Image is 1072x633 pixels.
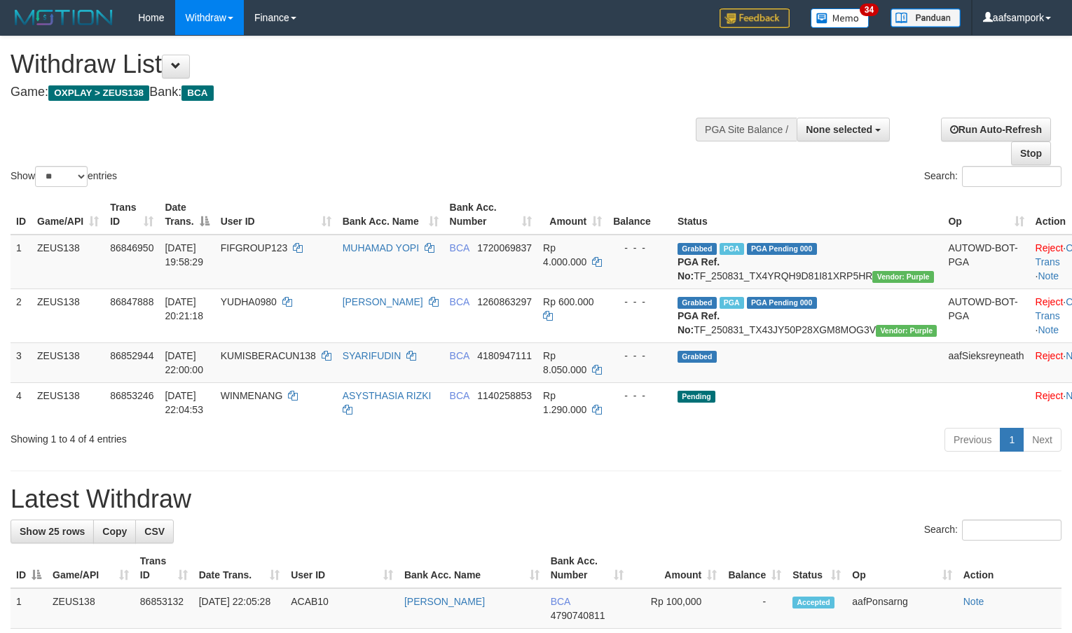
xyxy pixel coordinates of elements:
th: Date Trans.: activate to sort column descending [159,195,214,235]
th: Bank Acc. Name: activate to sort column ascending [337,195,444,235]
b: PGA Ref. No: [678,310,720,335]
th: Trans ID: activate to sort column ascending [104,195,159,235]
span: FIFGROUP123 [221,242,288,253]
img: Feedback.jpg [720,8,790,28]
a: Show 25 rows [11,520,94,543]
div: - - - [613,389,666,403]
a: MUHAMAD YOPI [343,242,419,253]
th: Date Trans.: activate to sort column ascending [193,548,285,588]
td: TF_250831_TX43JY50P28XGM8MOG3V [672,288,943,342]
span: YUDHA0980 [221,296,277,307]
th: Bank Acc. Number: activate to sort column ascending [545,548,630,588]
span: BCA [450,242,469,253]
a: Reject [1036,350,1064,361]
span: BCA [450,296,469,307]
a: Reject [1036,296,1064,307]
span: Show 25 rows [20,526,85,537]
span: Copy 1720069837 to clipboard [477,242,532,253]
a: Copy [93,520,136,543]
h1: Latest Withdraw [11,485,1061,513]
div: Showing 1 to 4 of 4 entries [11,426,437,446]
th: Balance [607,195,672,235]
th: User ID: activate to sort column ascending [215,195,337,235]
th: Balance: activate to sort column ascending [722,548,787,588]
span: WINMENANG [221,390,283,401]
span: PGA Pending [747,243,817,255]
span: Marked by aafnoeunsreypich [720,243,744,255]
td: 3 [11,342,32,382]
th: Game/API: activate to sort column ascending [32,195,104,235]
span: Grabbed [678,351,717,363]
th: Trans ID: activate to sort column ascending [135,548,193,588]
a: Run Auto-Refresh [941,118,1051,141]
b: PGA Ref. No: [678,256,720,281]
a: Note [1038,270,1059,281]
input: Search: [962,520,1061,541]
td: - [722,588,787,629]
a: ASYSTHASIA RIZKI [343,390,432,401]
h1: Withdraw List [11,50,701,78]
span: Marked by aafnoeunsreypich [720,297,744,309]
a: SYARIFUDIN [343,350,401,361]
h4: Game: Bank: [11,85,701,99]
a: [PERSON_NAME] [343,296,423,307]
span: 86852944 [110,350,153,361]
span: Copy 4180947111 to clipboard [477,350,532,361]
span: None selected [806,124,872,135]
td: AUTOWD-BOT-PGA [942,288,1029,342]
span: KUMISBERACUN138 [221,350,316,361]
a: Note [963,596,984,607]
span: Rp 1.290.000 [543,390,586,415]
a: Note [1038,324,1059,335]
a: Stop [1011,141,1051,165]
th: Status: activate to sort column ascending [787,548,846,588]
button: None selected [797,118,890,141]
a: Next [1023,428,1061,452]
th: Status [672,195,943,235]
span: CSV [144,526,165,537]
img: panduan.png [891,8,961,27]
a: Reject [1036,242,1064,253]
span: [DATE] 22:04:53 [165,390,203,415]
th: Amount: activate to sort column ascending [537,195,607,235]
th: ID [11,195,32,235]
select: Showentries [35,166,88,187]
label: Search: [924,166,1061,187]
span: Rp 4.000.000 [543,242,586,267]
td: aafSieksreyneath [942,342,1029,382]
td: AUTOWD-BOT-PGA [942,235,1029,289]
a: CSV [135,520,174,543]
span: 86847888 [110,296,153,307]
span: [DATE] 20:21:18 [165,296,203,321]
img: MOTION_logo.png [11,7,117,28]
input: Search: [962,166,1061,187]
span: PGA Pending [747,297,817,309]
th: User ID: activate to sort column ascending [285,548,399,588]
span: 34 [860,4,879,16]
span: [DATE] 22:00:00 [165,350,203,375]
span: [DATE] 19:58:29 [165,242,203,267]
span: Pending [678,391,715,403]
label: Search: [924,520,1061,541]
span: BCA [181,85,213,101]
a: [PERSON_NAME] [404,596,485,607]
td: 4 [11,382,32,422]
img: Button%20Memo.svg [811,8,870,28]
span: Copy 1260863297 to clipboard [477,296,532,307]
td: ZEUS138 [32,235,104,289]
td: 86853132 [135,588,193,629]
td: 1 [11,235,32,289]
div: - - - [613,349,666,363]
th: ID: activate to sort column descending [11,548,47,588]
td: TF_250831_TX4YRQH9D81I81XRP5HR [672,235,943,289]
th: Action [958,548,1061,588]
td: Rp 100,000 [629,588,722,629]
label: Show entries [11,166,117,187]
span: Vendor URL: https://trx4.1velocity.biz [876,325,937,337]
td: ZEUS138 [32,288,104,342]
span: OXPLAY > ZEUS138 [48,85,149,101]
span: BCA [450,350,469,361]
span: Copy 4790740811 to clipboard [551,610,605,621]
td: ZEUS138 [47,588,135,629]
td: ZEUS138 [32,382,104,422]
